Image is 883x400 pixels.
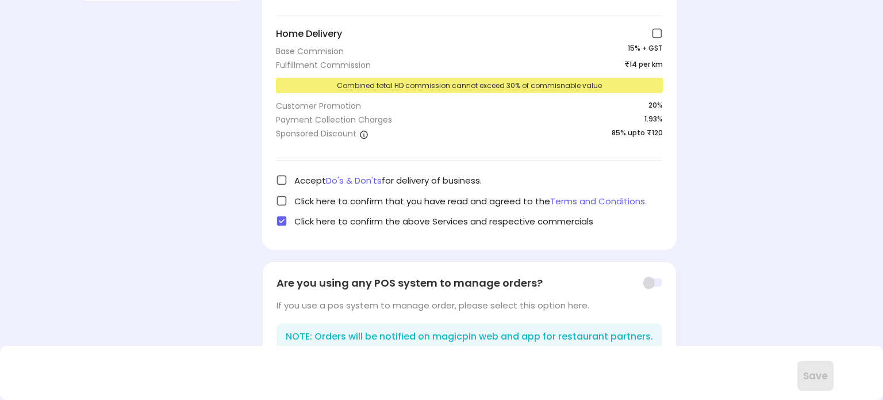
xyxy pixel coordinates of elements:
img: toggle [643,276,662,289]
span: Home Delivery [276,28,342,41]
img: check [276,195,287,207]
button: Save [797,361,834,391]
span: ₹14 per km [624,59,663,71]
span: Are you using any POS system to manage orders? [277,276,543,291]
div: Sponsored Discount [276,128,368,139]
span: Click here to confirm that you have read and agreed to the [294,195,647,207]
div: Base Commision [276,45,344,57]
span: 85% upto ₹120 [612,128,663,142]
img: check [651,28,663,39]
span: Do's & Don'ts [326,174,382,186]
span: Terms and Conditions. [550,195,647,207]
div: Fulfillment Commission [276,59,371,71]
span: Click here to confirm the above Services and respective commercials [294,215,593,227]
div: Payment Collection Charges [276,114,392,125]
img: check [276,215,287,227]
span: 15 % + GST [628,43,663,57]
span: 1.93% [644,114,663,128]
img: a1isth1TvIaw5-r4PTQNnx6qH7hW1RKYA7fi6THaHSkdiamaZazZcPW6JbVsfR8_gv9BzWgcW1PiHueWjVd6jXxw-cSlbelae... [359,129,368,139]
span: 20 % [648,100,663,112]
div: If you use a pos system to manage order, please select this option here. [277,299,662,311]
div: Customer Promotion [276,100,361,112]
div: Combined total HD commission cannot exceed 30% of commisnable value [276,78,663,93]
div: NOTE: Orders will be notified on magicpin web and app for restaurant partners. [277,323,662,351]
span: Accept for delivery of business. [294,174,482,186]
img: check [276,174,287,186]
